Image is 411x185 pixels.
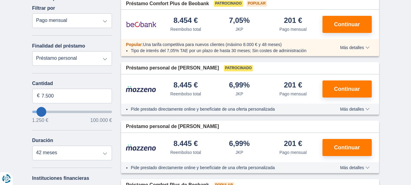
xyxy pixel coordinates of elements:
[126,65,219,70] font: Préstamo personal de [PERSON_NAME]
[229,139,250,148] font: 6,99%
[170,27,201,32] font: Reembolso total
[126,17,156,32] img: producto.pl.alt Beobank
[322,16,372,33] button: Continuar
[32,118,48,123] font: 1.250 €
[334,86,360,92] font: Continuar
[143,42,282,47] font: Una tarifa competitiva para nuevos clientes (máximo 8.000 € y 48 meses)
[284,81,302,89] font: 201 €
[126,144,156,151] img: producto.pl.alt Mozzeno
[131,48,306,53] font: Tipo de interés del 7,05% TAE por un plazo de hasta 30 meses; Sin costes de administración
[173,81,198,89] font: 8.445 €
[279,91,307,96] font: Pago mensual
[142,42,143,47] font: :
[229,81,250,89] font: 6,99%
[229,16,250,24] font: 7,05%
[90,118,112,123] font: 100.000 €
[235,91,243,96] font: JKP
[32,176,89,181] font: Instituciones financieras
[279,27,307,32] font: Pago mensual
[170,91,201,96] font: Reembolso total
[336,165,374,170] button: Más detalles
[340,45,364,50] font: Más detalles
[131,165,275,170] font: Pide prestado directamente online y benefíciate de una oferta personalizada
[173,139,198,148] font: 8.445 €
[32,111,112,113] input: quieroTomarPréstamo
[225,66,252,70] font: Patrocinado
[340,165,364,170] font: Más detalles
[32,81,53,86] font: Cantidad
[279,150,307,155] font: Pago mensual
[131,107,275,112] font: Pide prestado directamente online y benefíciate de una oferta personalizada
[336,107,374,112] button: Más detalles
[284,139,302,148] font: 201 €
[32,5,55,11] font: Filtrar por
[37,93,40,98] font: €
[248,1,266,5] font: Popular
[334,144,360,151] font: Continuar
[215,1,242,5] font: Patrocinado
[32,138,53,143] font: Duración
[170,150,201,155] font: Reembolso total
[126,1,209,6] font: Préstamo Comfort Plus de Beobank
[334,21,360,27] font: Continuar
[336,45,374,50] button: Más detalles
[235,150,243,155] font: JKP
[32,43,85,48] font: Finalidad del préstamo
[173,16,198,24] font: 8.454 €
[126,124,219,129] font: Préstamo personal de [PERSON_NAME]
[284,16,302,24] font: 201 €
[126,86,156,92] img: producto.pl.alt Mozzeno
[322,80,372,98] button: Continuar
[322,139,372,156] button: Continuar
[235,27,243,32] font: JKP
[126,42,142,47] font: Popular
[340,107,364,112] font: Más detalles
